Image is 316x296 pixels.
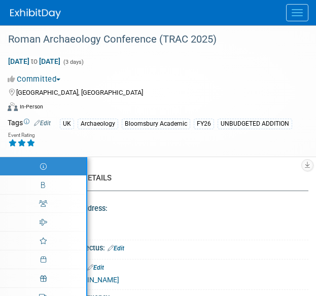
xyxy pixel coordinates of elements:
[29,57,39,65] span: to
[8,74,64,85] button: Committed
[8,102,18,110] img: Format-Inperson.png
[8,57,61,66] span: [DATE] [DATE]
[122,119,190,129] div: Bloomsbury Academic
[16,89,143,96] span: [GEOGRAPHIC_DATA], [GEOGRAPHIC_DATA]
[8,101,296,116] div: Event Format
[62,59,84,65] span: (3 days)
[47,215,297,225] pre: Virtual
[8,118,51,129] td: Tags
[87,264,104,271] a: Edit
[36,201,308,213] div: Event Venue Address:
[194,119,214,129] div: FY26
[33,173,301,183] div: CONFERENCE DETAILS
[60,119,74,129] div: UK
[108,245,124,252] a: Edit
[36,260,308,273] div: Event Website:
[8,133,36,138] div: Event Rating
[286,4,308,21] button: Menu
[78,119,118,129] div: Archaeology
[19,103,43,110] div: In-Person
[218,119,292,129] div: UNBUDGETED ADDITION
[34,120,51,127] a: Edit
[10,9,61,19] img: ExhibitDay
[36,240,308,253] div: Exhibitor Prospectus:
[5,30,296,49] div: Roman Archaeology Conference (TRAC 2025)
